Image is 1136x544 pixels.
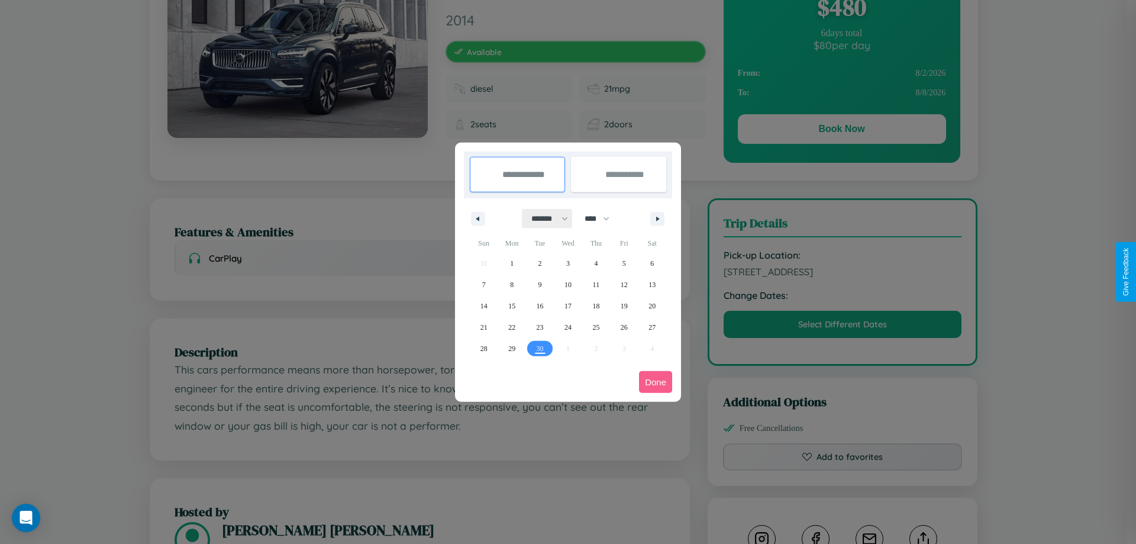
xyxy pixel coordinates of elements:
[526,274,554,295] button: 9
[582,274,610,295] button: 11
[610,317,638,338] button: 26
[621,274,628,295] span: 12
[470,274,498,295] button: 7
[582,234,610,253] span: Thu
[593,274,600,295] span: 11
[639,371,672,393] button: Done
[538,274,542,295] span: 9
[638,234,666,253] span: Sat
[582,295,610,317] button: 18
[594,253,598,274] span: 4
[650,253,654,274] span: 6
[526,317,554,338] button: 23
[648,274,656,295] span: 13
[582,253,610,274] button: 4
[537,338,544,359] span: 30
[610,274,638,295] button: 12
[12,504,40,532] div: Open Intercom Messenger
[470,317,498,338] button: 21
[564,317,572,338] span: 24
[470,295,498,317] button: 14
[482,274,486,295] span: 7
[621,295,628,317] span: 19
[526,253,554,274] button: 2
[564,295,572,317] span: 17
[538,253,542,274] span: 2
[566,253,570,274] span: 3
[554,274,582,295] button: 10
[470,338,498,359] button: 28
[638,317,666,338] button: 27
[508,338,515,359] span: 29
[526,234,554,253] span: Tue
[610,234,638,253] span: Fri
[480,317,488,338] span: 21
[480,295,488,317] span: 14
[554,253,582,274] button: 3
[564,274,572,295] span: 10
[638,295,666,317] button: 20
[648,295,656,317] span: 20
[508,317,515,338] span: 22
[621,317,628,338] span: 26
[592,317,599,338] span: 25
[1122,248,1130,296] div: Give Feedback
[554,295,582,317] button: 17
[592,295,599,317] span: 18
[526,338,554,359] button: 30
[582,317,610,338] button: 25
[498,295,525,317] button: 15
[537,295,544,317] span: 16
[498,234,525,253] span: Mon
[498,274,525,295] button: 8
[554,317,582,338] button: 24
[610,253,638,274] button: 5
[648,317,656,338] span: 27
[638,274,666,295] button: 13
[537,317,544,338] span: 23
[510,253,514,274] span: 1
[498,317,525,338] button: 22
[510,274,514,295] span: 8
[610,295,638,317] button: 19
[498,338,525,359] button: 29
[622,253,626,274] span: 5
[470,234,498,253] span: Sun
[508,295,515,317] span: 15
[526,295,554,317] button: 16
[498,253,525,274] button: 1
[480,338,488,359] span: 28
[638,253,666,274] button: 6
[554,234,582,253] span: Wed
